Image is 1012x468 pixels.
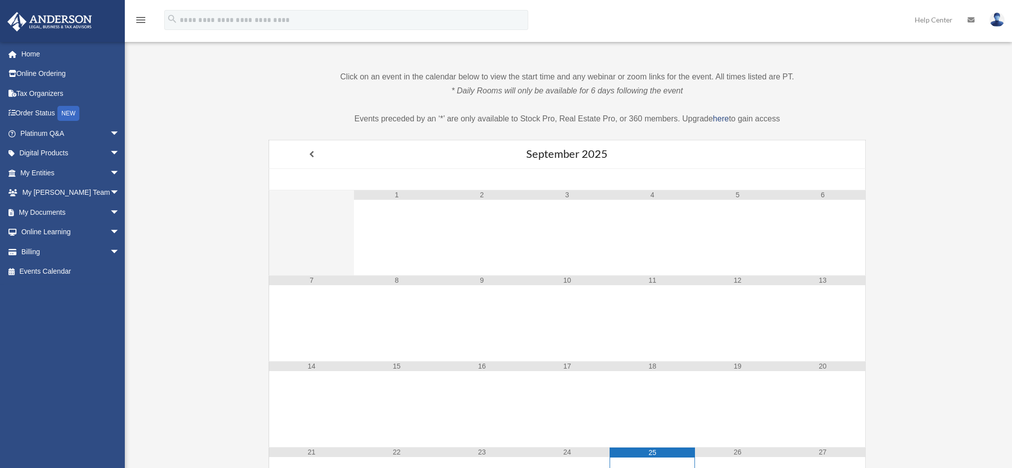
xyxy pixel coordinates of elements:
span: 1 [354,190,439,200]
span: 2 [439,190,525,200]
i: menu [135,14,147,26]
span: 5 [695,190,780,200]
span: 27 [780,448,865,457]
i: search [167,13,178,24]
a: My Entitiesarrow_drop_down [7,163,135,183]
span: arrow_drop_down [110,222,130,243]
em: * Daily Rooms will only be available for 6 days following the event [451,86,682,95]
span: 20 [780,362,865,371]
span: 17 [525,362,610,371]
th: Thu [610,168,695,190]
p: Click on an event in the calendar below to view the start time and any webinar or zoom links for ... [194,70,941,98]
img: User Pic [990,12,1005,27]
span: 13 [780,276,865,285]
span: arrow_drop_down [110,242,130,262]
span: 6 [780,190,865,200]
button: Next Month [780,145,865,163]
img: Anderson Advisors Platinum Portal [4,12,95,31]
a: Online Learningarrow_drop_down [7,222,135,242]
span: 19 [695,362,780,371]
a: menu [135,17,147,26]
span: 23 [439,448,525,457]
span: arrow_drop_down [110,143,130,164]
span: arrow_drop_down [110,183,130,203]
a: Home [7,44,135,64]
span: 11 [610,276,695,285]
span: 9 [439,276,525,285]
a: here [713,114,729,123]
span: 8 [354,276,439,285]
span: 15 [354,362,439,371]
div: NEW [57,106,79,121]
th: Sat [780,168,866,190]
th: Tue [439,168,525,190]
span: 24 [525,448,610,457]
th: Wed [525,168,610,190]
span: 7 [269,276,354,285]
span: 2025 [582,147,608,160]
span: arrow_drop_down [110,202,130,223]
th: Sun [269,168,354,190]
span: 25 [610,448,694,458]
span: September [526,147,580,160]
a: My Documentsarrow_drop_down [7,202,135,222]
span: 26 [695,448,780,457]
span: 3 [525,190,610,200]
th: Fri [695,168,780,190]
button: Previous Month [269,145,354,163]
a: Order StatusNEW [7,103,135,124]
span: 22 [354,448,439,457]
span: 4 [610,190,695,200]
span: 12 [695,276,780,285]
span: 16 [439,362,525,371]
a: Platinum Q&Aarrow_drop_down [7,123,135,143]
a: Tax Organizers [7,83,135,103]
span: 21 [269,448,354,457]
a: Billingarrow_drop_down [7,242,135,262]
a: My [PERSON_NAME] Teamarrow_drop_down [7,183,135,203]
span: arrow_drop_down [110,163,130,183]
span: arrow_drop_down [110,123,130,144]
span: 18 [610,362,695,371]
p: Events preceded by an ‘*’ are only available to Stock Pro, Real Estate Pro, or 360 members. Upgra... [194,112,941,126]
a: Events Calendar [7,262,135,282]
span: 10 [525,276,610,285]
span: 14 [269,362,354,371]
a: Online Ordering [7,64,135,84]
a: Digital Productsarrow_drop_down [7,143,135,163]
th: Mon [354,168,439,190]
